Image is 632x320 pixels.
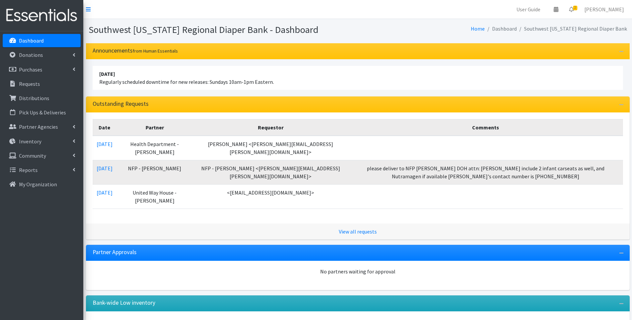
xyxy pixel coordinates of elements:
a: Inventory [3,135,81,148]
td: Health Department - [PERSON_NAME] [117,136,193,160]
li: Dashboard [485,24,517,34]
strong: [DATE] [99,71,115,77]
div: No partners waiting for approval [93,267,623,275]
h1: Southwest [US_STATE] Regional Diaper Bank - Dashboard [89,24,355,36]
li: Regularly scheduled downtime for new releases: Sundays 10am-1pm Eastern. [93,66,623,90]
h3: Announcements [93,47,178,54]
a: View all requests [339,228,377,235]
a: Donations [3,48,81,62]
td: United Way House - [PERSON_NAME] [117,184,193,209]
th: Comments [348,119,623,136]
a: [DATE] [97,141,113,147]
th: Requestor [193,119,348,136]
a: Pick Ups & Deliveries [3,106,81,119]
a: Reports [3,163,81,177]
h3: Bank-wide Low inventory [93,299,155,306]
li: Southwest [US_STATE] Regional Diaper Bank [517,24,627,34]
td: please deliver to NFP [PERSON_NAME] DOH attn: [PERSON_NAME] include 2 infant carseats as well, an... [348,160,623,184]
p: Purchases [19,66,42,73]
td: NFP - [PERSON_NAME] <[PERSON_NAME][EMAIL_ADDRESS][PERSON_NAME][DOMAIN_NAME]> [193,160,348,184]
p: Reports [19,167,38,173]
a: User Guide [511,3,546,16]
a: My Organization [3,178,81,191]
a: Partner Agencies [3,120,81,133]
p: Distributions [19,95,49,101]
th: Date [93,119,117,136]
small: from Human Essentials [133,48,178,54]
a: Community [3,149,81,162]
td: [PERSON_NAME] <[PERSON_NAME][EMAIL_ADDRESS][PERSON_NAME][DOMAIN_NAME]> [193,136,348,160]
p: Inventory [19,138,41,145]
p: Requests [19,80,40,87]
a: [PERSON_NAME] [579,3,629,16]
p: My Organization [19,181,57,188]
p: Donations [19,52,43,58]
a: Distributions [3,91,81,105]
a: [DATE] [97,189,113,196]
img: HumanEssentials [3,4,81,27]
p: Partner Agencies [19,123,58,130]
p: Dashboard [19,37,44,44]
p: Pick Ups & Deliveries [19,109,66,116]
a: 2 [564,3,579,16]
h3: Outstanding Requests [93,100,149,107]
td: <[EMAIL_ADDRESS][DOMAIN_NAME]> [193,184,348,209]
span: 2 [573,6,577,10]
td: NFP - [PERSON_NAME] [117,160,193,184]
th: Partner [117,119,193,136]
a: Home [471,25,485,32]
p: Community [19,152,46,159]
a: Purchases [3,63,81,76]
a: [DATE] [97,165,113,172]
a: Dashboard [3,34,81,47]
a: Requests [3,77,81,90]
h3: Partner Approvals [93,249,137,256]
